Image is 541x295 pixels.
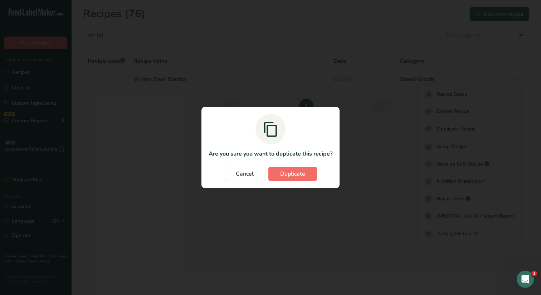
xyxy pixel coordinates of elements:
button: Cancel [224,167,265,181]
button: Duplicate [268,167,317,181]
span: 1 [531,271,537,276]
span: Duplicate [280,170,305,178]
p: Are you sure you want to duplicate this recipe? [209,149,332,158]
span: Cancel [236,170,254,178]
iframe: Intercom live chat [517,271,534,288]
